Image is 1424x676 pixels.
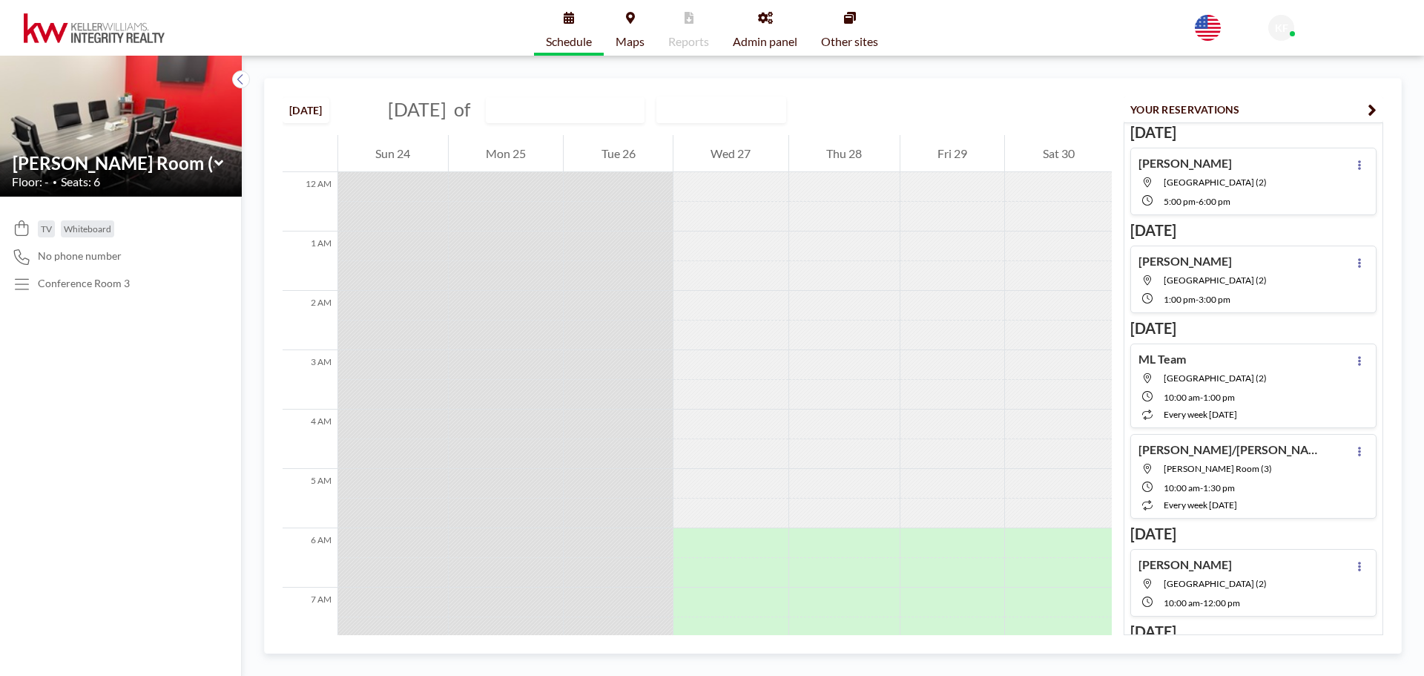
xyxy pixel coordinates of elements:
[1130,623,1377,641] h3: [DATE]
[12,174,49,189] span: Floor: -
[283,528,337,588] div: 6 AM
[657,97,785,122] div: Search for option
[1196,196,1199,207] span: -
[1130,221,1377,240] h3: [DATE]
[1164,177,1267,188] span: Lexington Room (2)
[283,291,337,350] div: 2 AM
[53,177,57,187] span: •
[789,135,900,172] div: Thu 28
[1130,123,1377,142] h3: [DATE]
[487,98,629,122] input: Snelling Room (3)
[283,350,337,410] div: 3 AM
[283,172,337,232] div: 12 AM
[1164,294,1196,305] span: 1:00 PM
[1130,525,1377,543] h3: [DATE]
[283,588,337,647] div: 7 AM
[338,135,448,172] div: Sun 24
[1164,578,1267,589] span: Lexington Room (2)
[1164,597,1200,608] span: 10:00 AM
[1200,482,1203,493] span: -
[546,36,592,47] span: Schedule
[1138,156,1232,171] h4: [PERSON_NAME]
[64,223,111,234] span: Whiteboard
[1200,597,1203,608] span: -
[449,135,564,172] div: Mon 25
[1124,96,1383,122] button: YOUR RESERVATIONS
[1300,30,1327,41] span: Admin
[38,277,130,290] p: Conference Room 3
[1164,463,1272,474] span: Snelling Room (3)
[1138,557,1232,572] h4: [PERSON_NAME]
[900,135,1005,172] div: Fri 29
[1164,409,1237,420] span: every week [DATE]
[1138,254,1232,269] h4: [PERSON_NAME]
[283,232,337,291] div: 1 AM
[733,36,797,47] span: Admin panel
[1199,196,1230,207] span: 6:00 PM
[1300,16,1382,29] span: KWIR Front Desk
[564,135,673,172] div: Tue 26
[1138,442,1324,457] h4: [PERSON_NAME]/[PERSON_NAME]
[61,174,100,189] span: Seats: 6
[283,97,329,123] button: [DATE]
[1138,352,1186,367] h4: ML Team
[24,13,165,43] img: organization-logo
[1164,392,1200,403] span: 10:00 AM
[1164,482,1200,493] span: 10:00 AM
[283,469,337,528] div: 5 AM
[1200,392,1203,403] span: -
[1203,482,1235,493] span: 1:30 PM
[1203,597,1240,608] span: 12:00 PM
[745,100,761,119] input: Search for option
[454,98,470,121] span: of
[1130,319,1377,338] h3: [DATE]
[1164,196,1196,207] span: 5:00 PM
[1199,294,1230,305] span: 3:00 PM
[616,36,645,47] span: Maps
[13,152,214,174] input: Snelling Room (3)
[388,98,446,120] span: [DATE]
[38,249,122,263] span: No phone number
[660,100,744,119] span: WEEKLY VIEW
[1164,373,1267,384] span: Lexington Room (2)
[1196,294,1199,305] span: -
[1164,499,1237,511] span: every week [DATE]
[283,410,337,469] div: 4 AM
[668,36,709,47] span: Reports
[1005,135,1112,172] div: Sat 30
[41,223,52,234] span: TV
[1164,275,1267,286] span: Lexington Room (2)
[673,135,788,172] div: Wed 27
[1275,22,1288,35] span: KF
[1203,392,1235,403] span: 1:00 PM
[821,36,878,47] span: Other sites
